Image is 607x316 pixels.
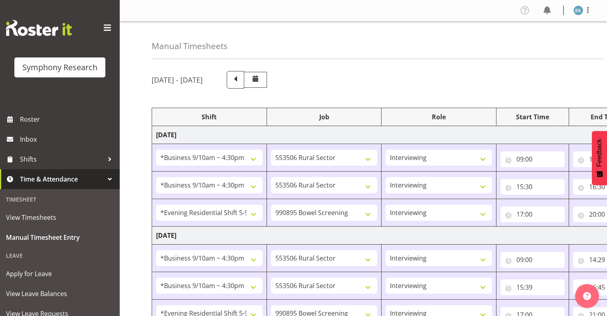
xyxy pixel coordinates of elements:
[2,191,118,207] div: Timesheet
[500,252,565,268] input: Click to select...
[596,139,603,167] span: Feedback
[152,75,203,84] h5: [DATE] - [DATE]
[6,20,72,36] img: Rosterit website logo
[500,179,565,195] input: Click to select...
[20,113,116,125] span: Roster
[156,112,263,122] div: Shift
[6,268,114,280] span: Apply for Leave
[500,206,565,222] input: Click to select...
[592,131,607,185] button: Feedback - Show survey
[583,292,591,300] img: help-xxl-2.png
[2,247,118,264] div: Leave
[573,6,583,15] img: evelyn-gray1866.jpg
[20,153,104,165] span: Shifts
[271,112,378,122] div: Job
[2,227,118,247] a: Manual Timesheet Entry
[500,151,565,167] input: Click to select...
[386,112,492,122] div: Role
[20,173,104,185] span: Time & Attendance
[500,279,565,295] input: Click to select...
[2,284,118,304] a: View Leave Balances
[20,133,116,145] span: Inbox
[6,231,114,243] span: Manual Timesheet Entry
[6,288,114,300] span: View Leave Balances
[22,61,97,73] div: Symphony Research
[152,41,227,51] h4: Manual Timesheets
[2,264,118,284] a: Apply for Leave
[500,112,565,122] div: Start Time
[6,211,114,223] span: View Timesheets
[2,207,118,227] a: View Timesheets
